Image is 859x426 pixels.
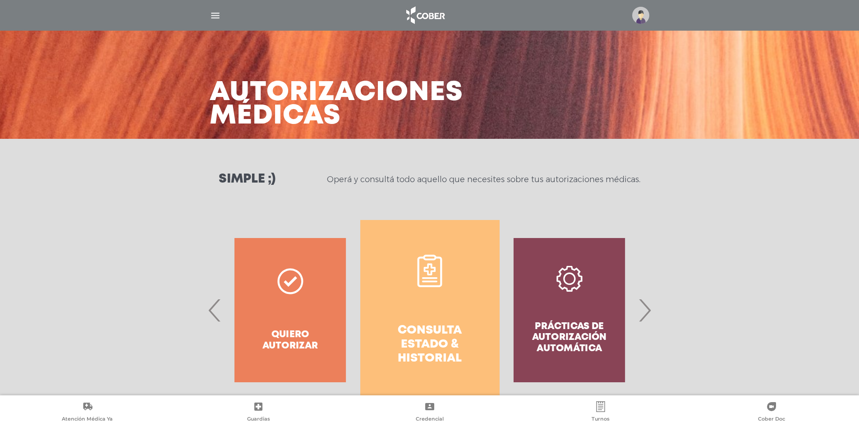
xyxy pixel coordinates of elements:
span: Credencial [416,416,444,424]
a: Guardias [173,401,344,424]
a: Turnos [515,401,686,424]
a: Consulta estado & historial [360,220,500,400]
img: logo_cober_home-white.png [401,5,449,26]
span: Previous [206,286,224,334]
span: Next [636,286,653,334]
h3: Autorizaciones médicas [210,81,463,128]
a: Credencial [344,401,515,424]
img: Cober_menu-lines-white.svg [210,10,221,21]
h4: Consulta estado & historial [377,324,483,366]
a: Cober Doc [686,401,857,424]
a: Atención Médica Ya [2,401,173,424]
span: Atención Médica Ya [62,416,113,424]
span: Turnos [592,416,610,424]
h3: Simple ;) [219,173,276,186]
span: Guardias [247,416,270,424]
img: profile-placeholder.svg [632,7,649,24]
span: Cober Doc [758,416,785,424]
p: Operá y consultá todo aquello que necesites sobre tus autorizaciones médicas. [327,174,640,185]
